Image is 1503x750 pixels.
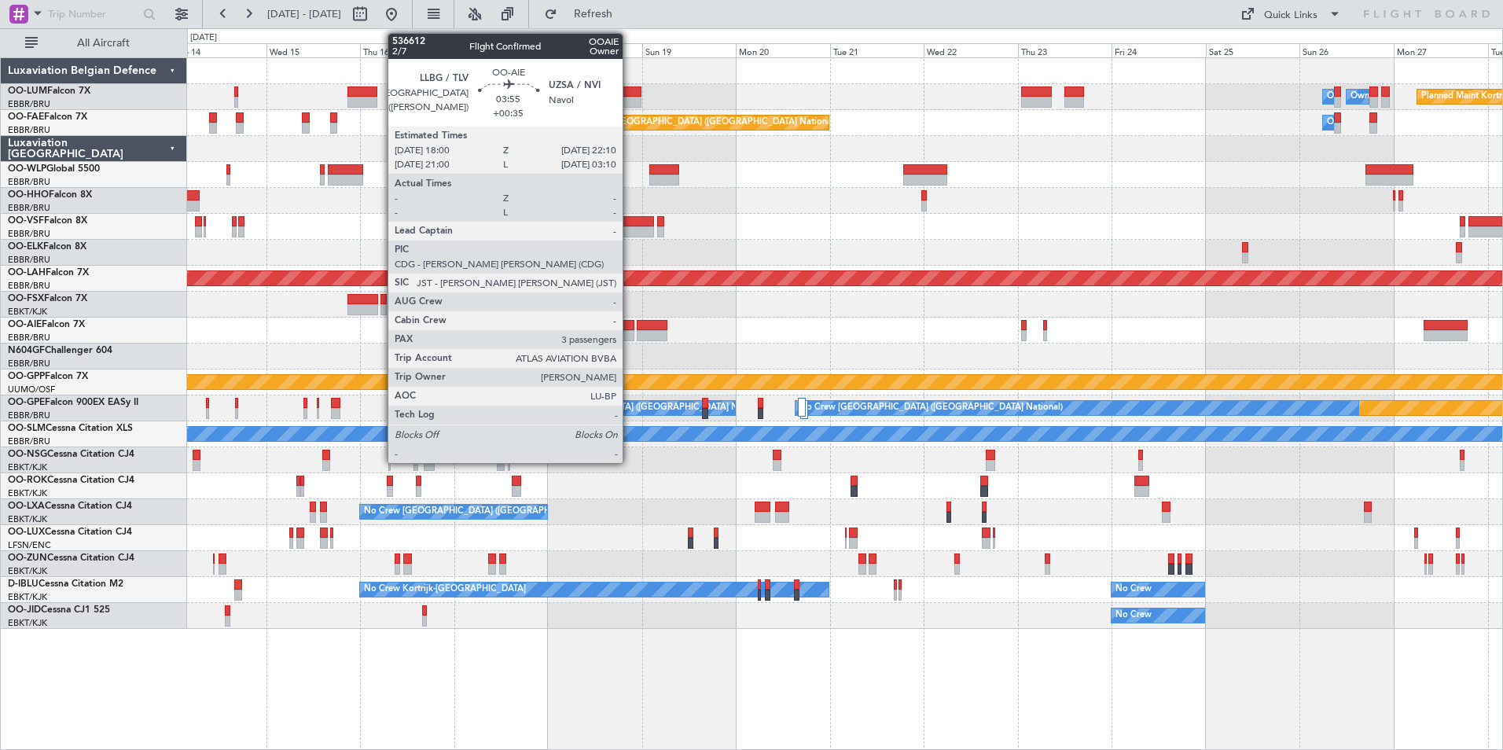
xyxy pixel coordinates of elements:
a: OO-SLMCessna Citation XLS [8,424,133,433]
a: N604GFChallenger 604 [8,346,112,355]
div: Thu 23 [1018,43,1112,57]
a: EBBR/BRU [8,228,50,240]
div: Owner Melsbroek Air Base [1327,111,1434,134]
a: EBBR/BRU [8,436,50,447]
a: OO-LUMFalcon 7X [8,86,90,96]
a: EBBR/BRU [8,358,50,369]
div: No Crew [1115,604,1152,627]
span: OO-VSF [8,216,44,226]
span: OO-ROK [8,476,47,485]
span: N604GF [8,346,45,355]
a: EBKT/KJK [8,461,47,473]
div: No Crew [GEOGRAPHIC_DATA] ([GEOGRAPHIC_DATA] National) [364,500,627,524]
span: All Aircraft [41,38,166,49]
div: No Crew [GEOGRAPHIC_DATA] ([GEOGRAPHIC_DATA] National) [505,396,768,420]
span: D-IBLU [8,579,39,589]
span: OO-LAH [8,268,46,278]
div: Fri 24 [1112,43,1206,57]
span: OO-JID [8,605,41,615]
div: Sun 26 [1299,43,1394,57]
div: Wed 22 [924,43,1018,57]
span: OO-NSG [8,450,47,459]
a: OO-ZUNCessna Citation CJ4 [8,553,134,563]
a: OO-AIEFalcon 7X [8,320,85,329]
button: Refresh [537,2,631,27]
a: EBKT/KJK [8,591,47,603]
div: Wed 15 [266,43,361,57]
a: EBKT/KJK [8,565,47,577]
a: D-IBLUCessna Citation M2 [8,579,123,589]
div: Sat 18 [548,43,642,57]
span: OO-AIE [8,320,42,329]
div: Owner Melsbroek Air Base [1350,85,1457,108]
div: No Crew [GEOGRAPHIC_DATA] ([GEOGRAPHIC_DATA] National) [799,396,1063,420]
div: Planned Maint [GEOGRAPHIC_DATA] ([GEOGRAPHIC_DATA] National) [552,111,836,134]
span: OO-FAE [8,112,44,122]
button: All Aircraft [17,31,171,56]
a: EBBR/BRU [8,410,50,421]
a: OO-GPEFalcon 900EX EASy II [8,398,138,407]
a: OO-WLPGlobal 5500 [8,164,100,174]
a: EBBR/BRU [8,280,50,292]
div: Tue 14 [172,43,266,57]
a: OO-ROKCessna Citation CJ4 [8,476,134,485]
a: EBBR/BRU [8,332,50,344]
a: OO-VSFFalcon 8X [8,216,87,226]
a: OO-GPPFalcon 7X [8,372,88,381]
a: OO-ELKFalcon 8X [8,242,86,252]
div: No Crew [1115,578,1152,601]
a: OO-HHOFalcon 8X [8,190,92,200]
div: Mon 27 [1394,43,1488,57]
span: [DATE] - [DATE] [267,7,341,21]
span: OO-GPP [8,372,45,381]
a: EBKT/KJK [8,617,47,629]
input: Trip Number [48,2,138,26]
a: EBBR/BRU [8,176,50,188]
div: Tue 21 [830,43,924,57]
button: Quick Links [1233,2,1349,27]
a: OO-NSGCessna Citation CJ4 [8,450,134,459]
span: OO-LXA [8,502,45,511]
span: OO-SLM [8,424,46,433]
span: OO-HHO [8,190,49,200]
a: EBKT/KJK [8,487,47,499]
a: EBBR/BRU [8,202,50,214]
span: OO-LUM [8,86,47,96]
a: LFSN/ENC [8,539,51,551]
span: OO-FSX [8,294,44,303]
a: OO-FAEFalcon 7X [8,112,87,122]
span: Refresh [560,9,627,20]
a: OO-LXACessna Citation CJ4 [8,502,132,511]
a: EBBR/BRU [8,254,50,266]
a: EBBR/BRU [8,98,50,110]
a: OO-JIDCessna CJ1 525 [8,605,110,615]
a: EBKT/KJK [8,513,47,525]
div: Quick Links [1264,8,1317,24]
a: EBKT/KJK [8,306,47,318]
div: Owner Melsbroek Air Base [1327,85,1434,108]
a: EBBR/BRU [8,124,50,136]
div: Fri 17 [454,43,549,57]
div: Sun 19 [642,43,737,57]
div: Thu 16 [360,43,454,57]
span: OO-ZUN [8,553,47,563]
span: OO-GPE [8,398,45,407]
a: OO-FSXFalcon 7X [8,294,87,303]
div: [DATE] [190,31,217,45]
a: UUMO/OSF [8,384,55,395]
span: OO-ELK [8,242,43,252]
span: OO-WLP [8,164,46,174]
div: Mon 20 [736,43,830,57]
a: OO-LAHFalcon 7X [8,268,89,278]
div: Sat 25 [1206,43,1300,57]
div: No Crew Kortrijk-[GEOGRAPHIC_DATA] [364,578,526,601]
span: OO-LUX [8,528,45,537]
a: OO-LUXCessna Citation CJ4 [8,528,132,537]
